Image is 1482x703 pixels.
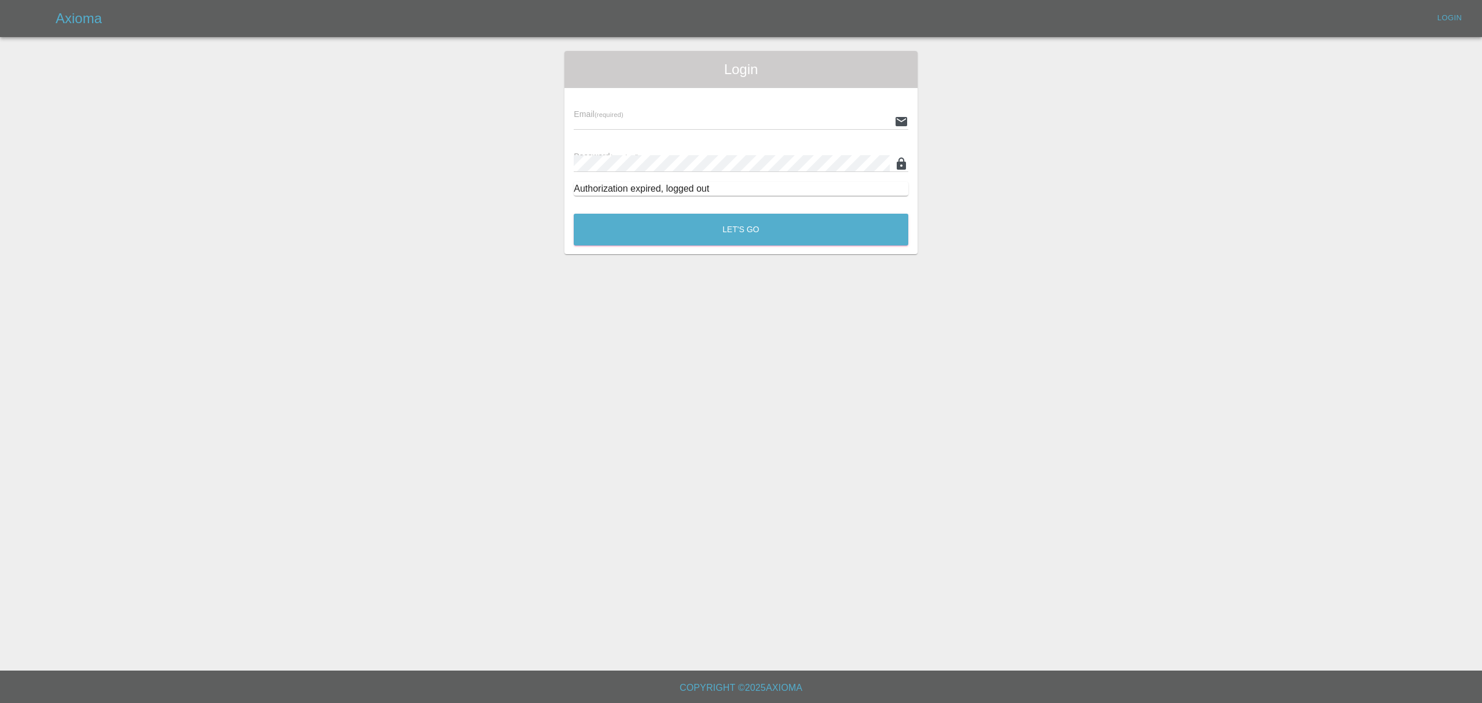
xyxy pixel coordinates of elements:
[574,109,623,119] span: Email
[574,152,639,161] span: Password
[574,214,908,246] button: Let's Go
[56,9,102,28] h5: Axioma
[9,680,1473,696] h6: Copyright © 2025 Axioma
[610,153,639,160] small: (required)
[1431,9,1468,27] a: Login
[574,60,908,79] span: Login
[574,182,908,196] div: Authorization expired, logged out
[595,111,623,118] small: (required)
